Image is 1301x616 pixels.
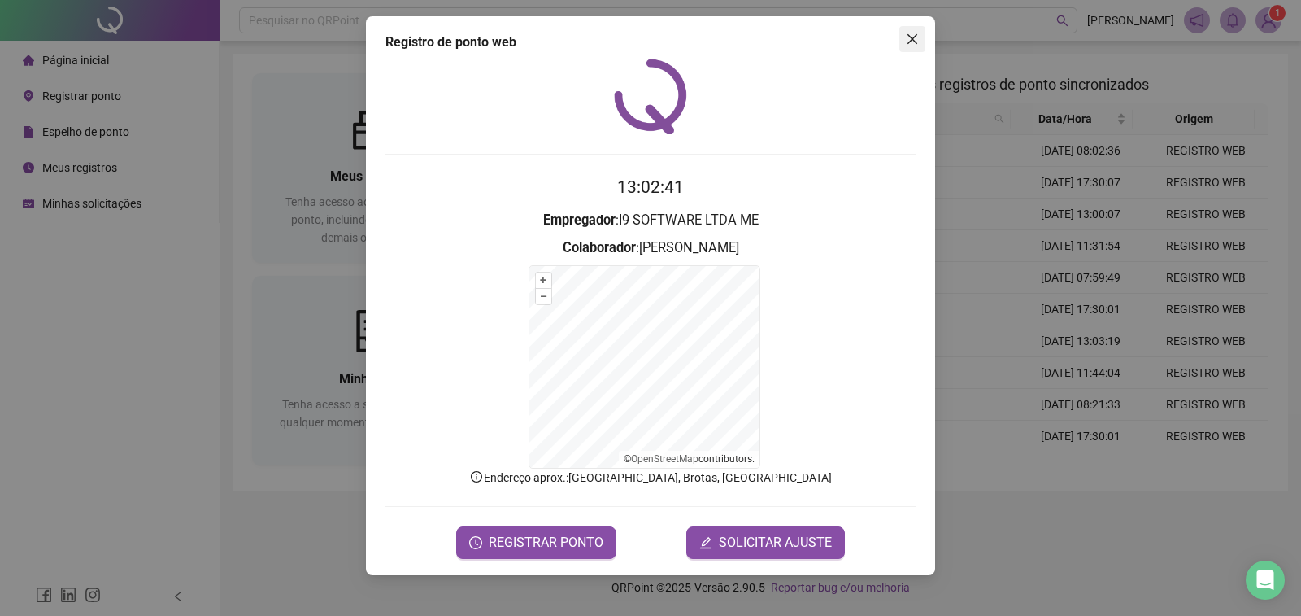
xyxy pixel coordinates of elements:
span: edit [699,536,712,549]
span: REGISTRAR PONTO [489,533,603,553]
button: – [536,289,551,304]
span: close [906,33,919,46]
button: REGISTRAR PONTO [456,526,616,559]
li: © contributors. [624,453,755,465]
p: Endereço aprox. : [GEOGRAPHIC_DATA], Brotas, [GEOGRAPHIC_DATA] [385,469,916,487]
button: editSOLICITAR AJUSTE [686,526,845,559]
span: SOLICITAR AJUSTE [719,533,832,553]
h3: : [PERSON_NAME] [385,238,916,259]
span: info-circle [469,470,484,484]
button: + [536,273,551,288]
div: Open Intercom Messenger [1246,561,1285,600]
time: 13:02:41 [617,177,684,197]
h3: : I9 SOFTWARE LTDA ME [385,210,916,231]
strong: Empregador [543,212,616,228]
a: OpenStreetMap [631,453,698,465]
button: Close [899,26,925,52]
strong: Colaborador [563,240,636,256]
div: Registro de ponto web [385,33,916,52]
img: QRPoint [614,59,687,134]
span: clock-circle [469,536,482,549]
